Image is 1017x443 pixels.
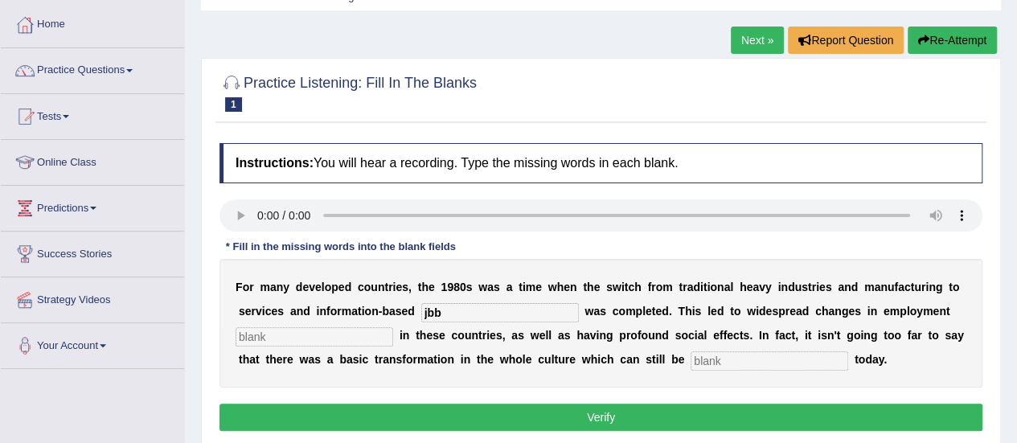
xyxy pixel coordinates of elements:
[884,305,890,318] b: e
[703,281,707,293] b: t
[600,305,606,318] b: s
[904,281,911,293] b: c
[884,329,888,342] b: t
[730,281,733,293] b: l
[867,305,871,318] b: i
[898,281,904,293] b: a
[652,305,656,318] b: t
[805,329,808,342] b: i
[327,353,334,366] b: a
[584,329,590,342] b: a
[683,281,687,293] b: r
[558,329,564,342] b: a
[243,281,250,293] b: o
[502,329,506,342] b: ,
[710,281,717,293] b: o
[364,305,371,318] b: o
[426,329,433,342] b: e
[785,329,792,342] b: c
[326,305,330,318] b: f
[695,329,698,342] b: i
[641,329,648,342] b: o
[420,329,427,342] b: h
[788,27,904,54] button: Report Question
[384,281,388,293] b: t
[894,281,898,293] b: f
[570,281,577,293] b: n
[249,353,256,366] b: a
[779,329,785,342] b: a
[539,329,545,342] b: e
[837,329,841,342] b: t
[416,329,420,342] b: t
[870,305,877,318] b: n
[518,329,524,342] b: s
[871,329,878,342] b: g
[382,305,389,318] b: b
[299,353,308,366] b: w
[239,353,243,366] b: t
[265,353,269,366] b: t
[648,329,655,342] b: u
[371,281,378,293] b: u
[337,305,341,318] b: r
[951,329,958,342] b: a
[874,281,880,293] b: a
[662,281,672,293] b: m
[821,329,827,342] b: s
[457,329,465,342] b: o
[378,281,385,293] b: n
[345,281,352,293] b: d
[283,281,289,293] b: y
[749,329,752,342] b: .
[564,281,570,293] b: e
[621,281,625,293] b: i
[421,281,429,293] b: h
[429,281,435,293] b: e
[828,305,835,318] b: a
[511,329,518,342] b: a
[314,353,321,366] b: s
[478,281,487,293] b: w
[342,305,351,318] b: m
[687,281,693,293] b: a
[835,305,842,318] b: n
[678,305,685,318] b: T
[236,327,393,347] input: blank
[269,353,277,366] b: h
[606,329,613,342] b: g
[548,281,557,293] b: w
[466,281,473,293] b: s
[447,281,453,293] b: 9
[822,305,829,318] b: h
[465,329,472,342] b: u
[816,281,819,293] b: i
[747,305,756,318] b: w
[638,329,642,342] b: f
[1,277,184,318] a: Strategy Videos
[297,305,304,318] b: n
[669,305,672,318] b: .
[296,281,303,293] b: d
[727,329,733,342] b: e
[243,353,250,366] b: h
[599,329,606,342] b: n
[656,281,663,293] b: o
[606,281,613,293] b: s
[802,281,808,293] b: s
[219,404,982,431] button: Verify
[713,329,720,342] b: e
[911,281,915,293] b: t
[358,281,364,293] b: c
[613,305,619,318] b: c
[389,305,396,318] b: a
[936,281,943,293] b: g
[400,329,403,342] b: i
[401,305,408,318] b: e
[703,329,707,342] b: l
[911,329,917,342] b: a
[662,329,669,342] b: d
[471,329,478,342] b: n
[338,281,345,293] b: e
[322,281,325,293] b: l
